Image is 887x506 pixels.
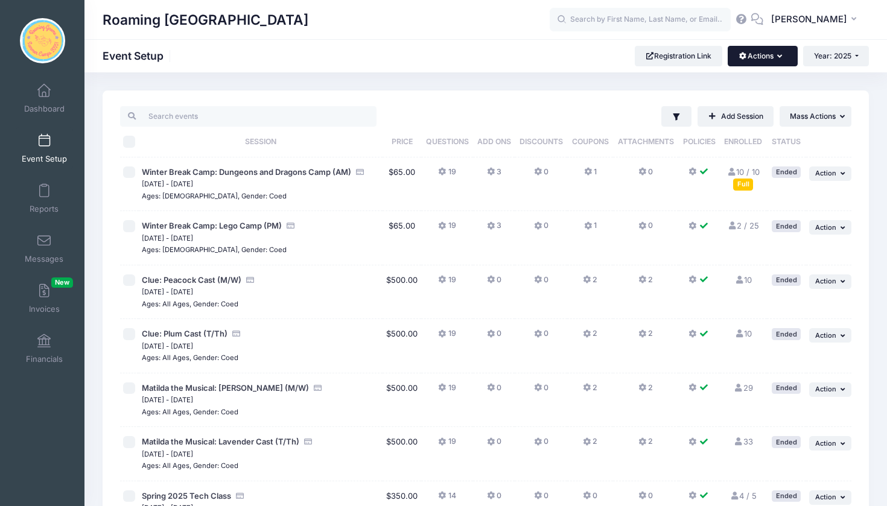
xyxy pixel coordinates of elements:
small: [DATE] - [DATE] [142,342,193,350]
span: Clue: Plum Cast (T/Th) [142,329,227,338]
button: 3 [487,220,501,238]
i: Accepting Credit Card Payments [246,276,255,284]
button: 1 [584,166,597,184]
span: Event Setup [22,154,67,164]
td: $500.00 [383,265,421,320]
button: 3 [487,166,501,184]
div: Ended [772,490,801,502]
small: [DATE] - [DATE] [142,180,193,188]
span: Clue: Peacock Cast (M/W) [142,275,241,285]
span: Matilda the Musical: Lavender Cast (T/Th) [142,437,299,446]
td: $500.00 [383,373,421,428]
a: 29 [734,383,753,393]
th: Policies [679,127,720,157]
a: 33 [734,437,753,446]
td: $65.00 [383,211,421,265]
input: Search by First Name, Last Name, or Email... [550,8,731,32]
i: Accepting Credit Card Payments [313,384,323,392]
button: 0 [534,436,548,454]
small: Ages: All Ages, Gender: Coed [142,461,238,470]
button: 2 [638,274,653,292]
span: Spring 2025 Tech Class [142,491,231,501]
div: Ended [772,274,801,286]
span: Year: 2025 [814,51,851,60]
button: 0 [534,328,548,346]
span: Action [815,439,836,447]
button: 19 [438,220,456,238]
button: 0 [534,220,548,238]
td: $500.00 [383,319,421,373]
span: Winter Break Camp: Dungeons and Dragons Camp (AM) [142,167,351,177]
span: Action [815,169,836,177]
span: [PERSON_NAME] [771,13,847,26]
th: Price [383,127,421,157]
span: Action [815,331,836,340]
i: Accepting Credit Card Payments [355,168,365,176]
span: Mass Actions [790,112,836,121]
span: Attachments [618,137,674,146]
button: 2 [583,274,597,292]
th: Add Ons [473,127,515,157]
div: Ended [772,166,801,178]
button: 2 [583,328,597,346]
a: InvoicesNew [16,277,73,320]
button: Action [809,274,851,289]
a: Financials [16,327,73,370]
div: Ended [772,436,801,447]
a: Registration Link [635,46,722,66]
span: Discounts [520,137,563,146]
th: Enrolled [720,127,767,157]
span: Action [815,223,836,232]
th: Session [139,127,383,157]
td: $500.00 [383,427,421,481]
span: Action [815,493,836,501]
button: Mass Actions [780,106,851,127]
button: 0 [534,274,548,292]
button: 19 [438,166,456,184]
button: Action [809,220,851,235]
button: 0 [487,436,501,454]
button: 0 [487,382,501,400]
span: Invoices [29,304,60,314]
button: Year: 2025 [803,46,869,66]
small: [DATE] - [DATE] [142,396,193,404]
span: Winter Break Camp: Lego Camp (PM) [142,221,282,230]
th: Attachments [613,127,679,157]
button: 2 [638,436,653,454]
span: Action [815,277,836,285]
th: Questions [421,127,473,157]
i: Accepting Credit Card Payments [235,492,245,500]
a: 10 [734,275,752,285]
button: 1 [584,220,597,238]
a: Add Session [698,106,774,127]
div: Ended [772,328,801,340]
i: Accepting Credit Card Payments [232,330,241,338]
button: Action [809,490,851,505]
th: Coupons [567,127,613,157]
h1: Event Setup [103,49,174,62]
button: 2 [638,328,653,346]
small: [DATE] - [DATE] [142,234,193,242]
span: New [51,277,73,288]
button: 19 [438,328,456,346]
small: Ages: All Ages, Gender: Coed [142,408,238,416]
td: $65.00 [383,157,421,212]
span: Dashboard [24,104,65,114]
th: Status [767,127,806,157]
button: 0 [487,328,501,346]
button: 0 [638,220,653,238]
div: Full [733,179,753,190]
span: Messages [25,254,63,264]
span: Policies [683,137,716,146]
a: Event Setup [16,127,73,169]
img: Roaming Gnome Theatre [20,18,65,63]
h1: Roaming [GEOGRAPHIC_DATA] [103,6,308,34]
button: 0 [534,382,548,400]
small: Ages: All Ages, Gender: Coed [142,300,238,308]
button: 0 [638,166,653,184]
button: 19 [438,274,456,292]
a: Reports [16,177,73,220]
button: 19 [438,436,456,454]
div: Ended [772,220,801,232]
span: Matilda the Musical: [PERSON_NAME] (M/W) [142,383,309,393]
